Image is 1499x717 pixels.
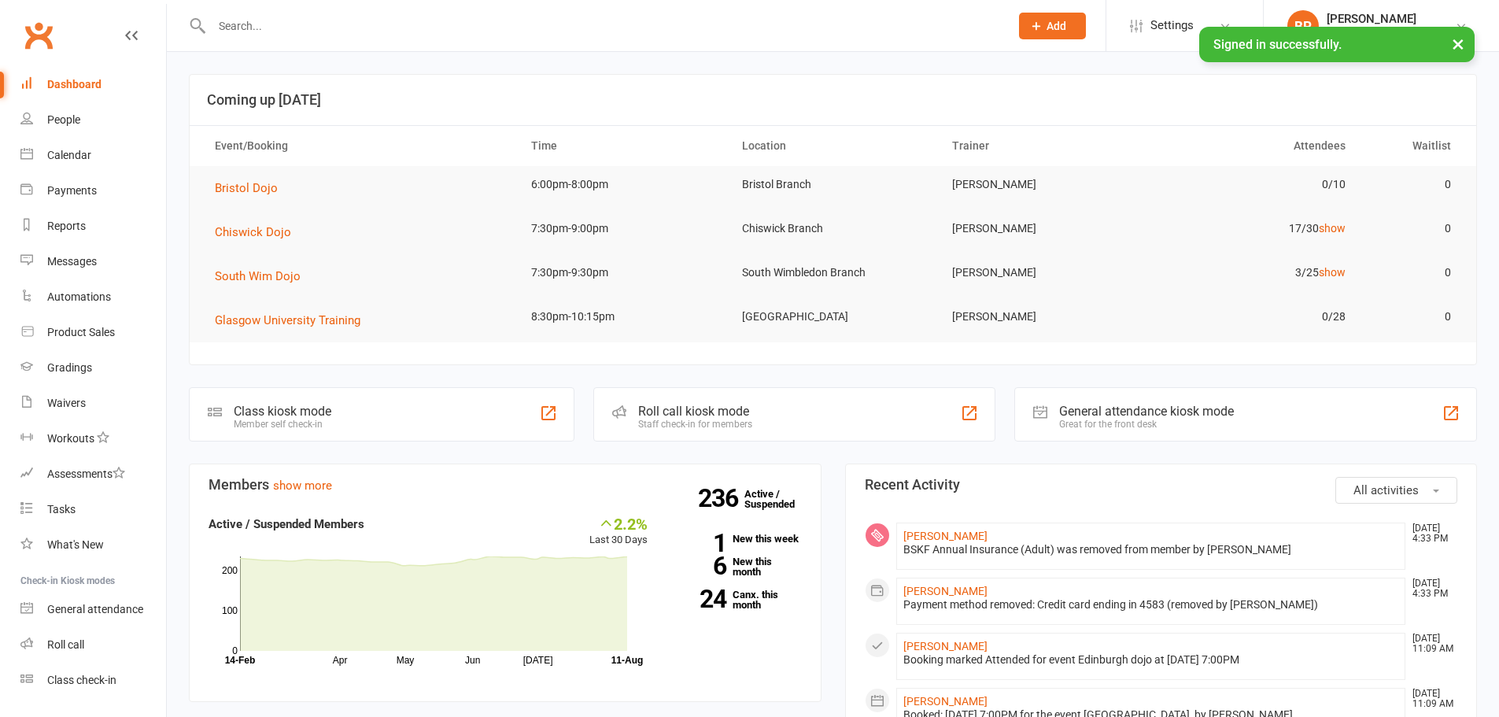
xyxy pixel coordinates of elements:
time: [DATE] 11:09 AM [1405,689,1457,709]
td: 0 [1360,166,1465,203]
td: [PERSON_NAME] [938,166,1149,203]
a: Gradings [20,350,166,386]
div: General attendance [47,603,143,615]
th: Time [517,126,728,166]
a: 236Active / Suspended [744,477,814,521]
a: Product Sales [20,315,166,350]
h3: Members [209,477,802,493]
div: Payments [47,184,97,197]
div: Booking marked Attended for event Edinburgh dojo at [DATE] 7:00PM [903,653,1399,667]
div: Last 30 Days [589,515,648,549]
strong: Active / Suspended Members [209,517,364,531]
button: Bristol Dojo [215,179,289,198]
button: Add [1019,13,1086,39]
td: Chiswick Branch [728,210,939,247]
div: Gradings [47,361,92,374]
div: Dashboard [47,78,102,91]
a: Assessments [20,456,166,492]
a: [PERSON_NAME] [903,585,988,597]
div: [PERSON_NAME] [1327,12,1416,26]
a: Reports [20,209,166,244]
span: Settings [1150,8,1194,43]
h3: Coming up [DATE] [207,92,1459,108]
div: Tasks [47,503,76,516]
a: Class kiosk mode [20,663,166,698]
div: Messages [47,255,97,268]
td: 6:00pm-8:00pm [517,166,728,203]
th: Waitlist [1360,126,1465,166]
span: All activities [1353,483,1419,497]
div: Automations [47,290,111,303]
strong: 24 [671,587,726,611]
div: Waivers [47,397,86,409]
div: BSKF Annual Insurance (Adult) was removed from member by [PERSON_NAME] [903,543,1399,556]
strong: 1 [671,531,726,555]
div: Reports [47,220,86,232]
a: Dashboard [20,67,166,102]
div: Staff check-in for members [638,419,752,430]
a: 24Canx. this month [671,589,802,610]
a: Roll call [20,627,166,663]
td: 0/10 [1149,166,1360,203]
td: [PERSON_NAME] [938,210,1149,247]
div: People [47,113,80,126]
span: Glasgow University Training [215,313,360,327]
a: Messages [20,244,166,279]
td: 0/28 [1149,298,1360,335]
div: Member self check-in [234,419,331,430]
a: Clubworx [19,16,58,55]
span: Bristol Dojo [215,181,278,195]
th: Event/Booking [201,126,517,166]
div: General attendance kiosk mode [1059,404,1234,419]
button: Glasgow University Training [215,311,371,330]
a: Payments [20,173,166,209]
td: 3/25 [1149,254,1360,291]
div: Calendar [47,149,91,161]
a: Calendar [20,138,166,173]
a: General attendance kiosk mode [20,592,166,627]
div: 2.2% [589,515,648,532]
div: Great for the front desk [1059,419,1234,430]
span: Signed in successfully. [1213,37,1342,52]
td: 8:30pm-10:15pm [517,298,728,335]
div: Workouts [47,432,94,445]
a: show [1319,266,1346,279]
th: Trainer [938,126,1149,166]
div: Payment method removed: Credit card ending in 4583 (removed by [PERSON_NAME]) [903,598,1399,612]
td: 0 [1360,298,1465,335]
div: What's New [47,538,104,551]
td: Bristol Branch [728,166,939,203]
div: Class check-in [47,674,116,686]
button: South Wim Dojo [215,267,312,286]
td: [PERSON_NAME] [938,298,1149,335]
td: 0 [1360,210,1465,247]
th: Attendees [1149,126,1360,166]
div: Roll call kiosk mode [638,404,752,419]
a: Workouts [20,421,166,456]
a: People [20,102,166,138]
input: Search... [207,15,999,37]
time: [DATE] 4:33 PM [1405,523,1457,544]
a: 1New this week [671,534,802,544]
a: What's New [20,527,166,563]
div: BP [1287,10,1319,42]
a: [PERSON_NAME] [903,530,988,542]
div: Class kiosk mode [234,404,331,419]
button: Chiswick Dojo [215,223,302,242]
td: [GEOGRAPHIC_DATA] [728,298,939,335]
strong: 236 [698,486,744,510]
span: South Wim Dojo [215,269,301,283]
a: 6New this month [671,556,802,577]
a: show more [273,479,332,493]
td: 0 [1360,254,1465,291]
td: [PERSON_NAME] [938,254,1149,291]
a: [PERSON_NAME] [903,695,988,708]
button: × [1444,27,1472,61]
a: [PERSON_NAME] [903,640,988,652]
th: Location [728,126,939,166]
a: show [1319,222,1346,235]
div: Product Sales [47,326,115,338]
h3: Recent Activity [865,477,1458,493]
a: Waivers [20,386,166,421]
td: 7:30pm-9:30pm [517,254,728,291]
